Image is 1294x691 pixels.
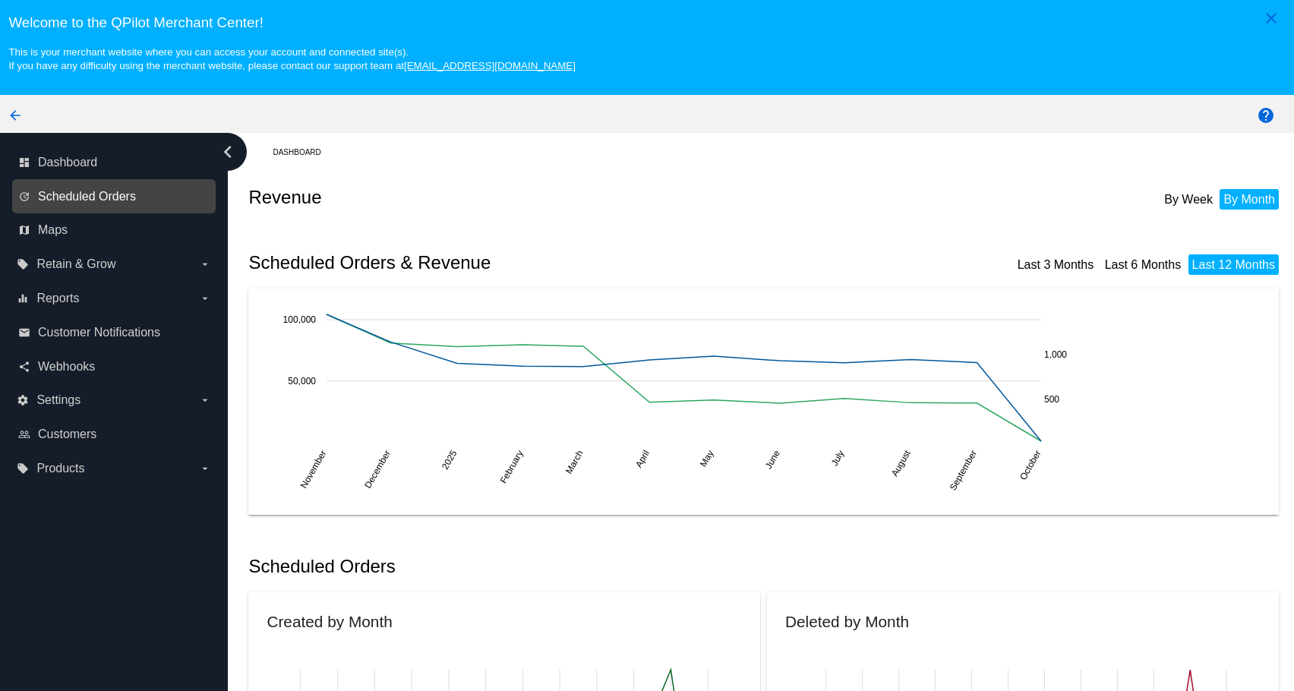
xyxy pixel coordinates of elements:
i: arrow_drop_down [199,394,211,406]
span: Maps [38,223,68,237]
span: Dashboard [38,156,97,169]
text: November [298,449,329,491]
span: Customer Notifications [38,326,160,339]
li: By Week [1160,189,1217,210]
a: update Scheduled Orders [18,185,211,209]
a: share Webhooks [18,355,211,379]
i: map [18,224,30,236]
i: equalizer [17,292,29,304]
text: June [763,448,782,471]
i: settings [17,394,29,406]
mat-icon: arrow_back [6,106,24,125]
h2: Scheduled Orders & Revenue [248,252,767,273]
i: arrow_drop_down [199,462,211,475]
h2: Created by Month [267,613,392,630]
text: 50,000 [289,376,317,387]
a: Dashboard [273,140,334,164]
i: local_offer [17,258,29,270]
text: September [948,449,979,493]
text: December [363,449,393,491]
text: 2025 [440,448,459,471]
a: Last 12 Months [1192,258,1275,271]
h2: Deleted by Month [785,613,909,630]
span: Settings [36,393,80,407]
span: Customers [38,428,96,441]
i: people_outline [18,428,30,440]
i: update [18,191,30,203]
text: April [633,449,652,470]
a: [EMAIL_ADDRESS][DOMAIN_NAME] [404,60,576,71]
i: arrow_drop_down [199,258,211,270]
i: email [18,327,30,339]
text: 1,000 [1044,349,1067,360]
text: 500 [1044,394,1059,405]
span: Retain & Grow [36,257,115,271]
mat-icon: close [1262,9,1280,27]
text: February [498,449,525,486]
i: local_offer [17,462,29,475]
span: Webhooks [38,360,95,374]
text: 100,000 [283,314,317,325]
a: people_outline Customers [18,422,211,446]
a: Last 6 Months [1105,258,1182,271]
text: August [889,448,913,478]
h2: Revenue [248,187,767,208]
a: Last 3 Months [1018,258,1094,271]
small: This is your merchant website where you can access your account and connected site(s). If you hav... [8,46,575,71]
span: Scheduled Orders [38,190,136,204]
a: dashboard Dashboard [18,150,211,175]
li: By Month [1220,189,1279,210]
mat-icon: help [1257,106,1275,125]
i: share [18,361,30,373]
h3: Welcome to the QPilot Merchant Center! [8,14,1285,31]
text: March [563,449,585,476]
i: chevron_left [216,140,240,164]
text: May [699,449,716,469]
text: July [829,449,847,468]
h2: Scheduled Orders [248,556,767,577]
a: email Customer Notifications [18,320,211,345]
span: Products [36,462,84,475]
text: October [1018,449,1043,482]
span: Reports [36,292,79,305]
a: map Maps [18,218,211,242]
i: arrow_drop_down [199,292,211,304]
i: dashboard [18,156,30,169]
